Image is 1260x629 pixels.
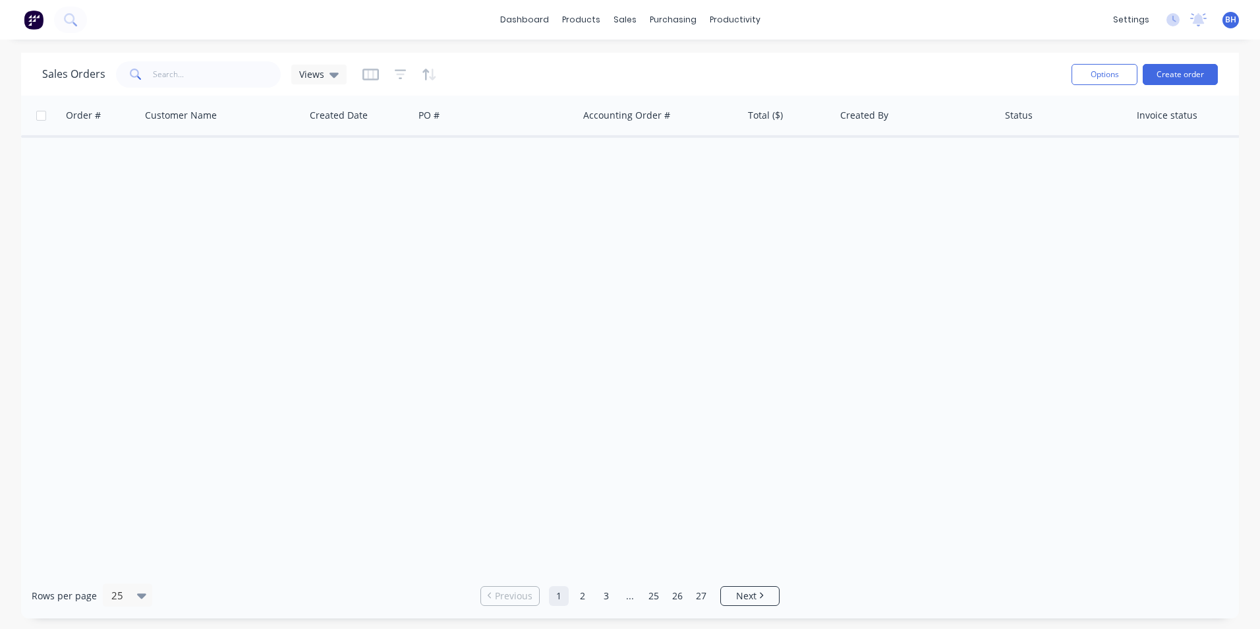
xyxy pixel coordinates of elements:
[1072,64,1137,85] button: Options
[66,109,101,122] div: Order #
[299,67,324,81] span: Views
[475,586,785,606] ul: Pagination
[736,589,757,603] span: Next
[583,109,670,122] div: Accounting Order #
[748,109,783,122] div: Total ($)
[1137,109,1197,122] div: Invoice status
[721,589,779,603] a: Next page
[607,10,643,30] div: sales
[42,68,105,80] h1: Sales Orders
[145,109,217,122] div: Customer Name
[549,586,569,606] a: Page 1 is your current page
[644,586,664,606] a: Page 25
[418,109,440,122] div: PO #
[1143,64,1218,85] button: Create order
[32,589,97,603] span: Rows per page
[620,586,640,606] a: Jump forward
[495,589,532,603] span: Previous
[840,109,888,122] div: Created By
[643,10,703,30] div: purchasing
[668,586,687,606] a: Page 26
[153,61,281,88] input: Search...
[1106,10,1156,30] div: settings
[310,109,368,122] div: Created Date
[481,589,539,603] a: Previous page
[556,10,607,30] div: products
[703,10,767,30] div: productivity
[24,10,43,30] img: Factory
[596,586,616,606] a: Page 3
[1005,109,1033,122] div: Status
[494,10,556,30] a: dashboard
[573,586,592,606] a: Page 2
[1225,14,1236,26] span: BH
[691,586,711,606] a: Page 27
